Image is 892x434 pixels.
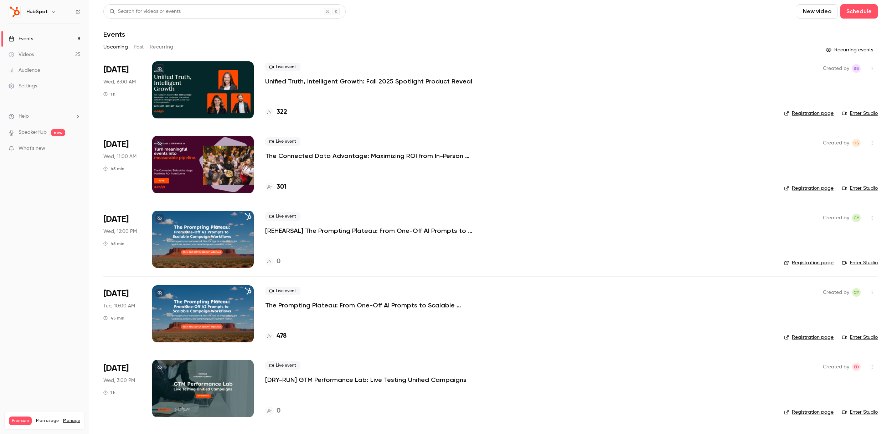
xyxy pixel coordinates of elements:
[842,334,878,341] a: Enter Studio
[823,44,878,56] button: Recurring events
[854,214,859,222] span: CY
[103,64,129,76] span: [DATE]
[823,214,849,222] span: Created by
[265,152,479,160] a: The Connected Data Advantage: Maximizing ROI from In-Person Events
[823,64,849,73] span: Created by
[72,145,81,152] iframe: Noticeable Trigger
[63,418,80,424] a: Manage
[9,67,40,74] div: Audience
[36,418,59,424] span: Plan usage
[265,301,479,310] a: The Prompting Plateau: From One-Off AI Prompts to Scalable Campaign Workflows
[277,182,287,192] h4: 301
[103,166,124,172] div: 45 min
[852,214,861,222] span: Celine Yung
[150,41,174,53] button: Recurring
[9,6,20,17] img: HubSpot
[854,363,859,371] span: ED
[852,64,861,73] span: Sharan Bansal
[103,377,135,384] span: Wed, 3:00 PM
[265,376,466,384] a: [DRY-RUN] GTM Performance Lab: Live Testing Unified Campaigns
[103,211,141,268] div: Sep 24 Wed, 3:00 PM (America/New York)
[265,77,472,86] a: Unified Truth, Intelligent Growth: Fall 2025 Spotlight Product Reveal
[823,288,849,297] span: Created by
[26,8,48,15] h6: HubSpot
[784,259,834,266] a: Registration page
[784,110,834,117] a: Registration page
[852,139,861,147] span: Heather Smyth
[784,409,834,416] a: Registration page
[265,361,300,370] span: Live event
[19,113,29,120] span: Help
[103,153,136,160] span: Wed, 11:00 AM
[103,228,137,235] span: Wed, 12:00 PM
[9,82,37,90] div: Settings
[103,285,141,342] div: Sep 30 Tue, 1:00 PM (America/New York)
[103,78,136,86] span: Wed, 6:00 AM
[840,4,878,19] button: Schedule
[9,113,81,120] li: help-dropdown-opener
[852,288,861,297] span: Celine Yung
[103,315,124,321] div: 45 min
[277,331,287,341] h4: 478
[842,409,878,416] a: Enter Studio
[842,259,878,266] a: Enter Studio
[265,63,300,71] span: Live event
[842,110,878,117] a: Enter Studio
[265,406,280,416] a: 0
[265,212,300,221] span: Live event
[103,363,129,374] span: [DATE]
[19,129,47,136] a: SpeakerHub
[854,64,859,73] span: SB
[265,137,300,146] span: Live event
[265,257,280,266] a: 0
[854,139,859,147] span: HS
[277,406,280,416] h4: 0
[797,4,837,19] button: New video
[103,61,141,118] div: Sep 24 Wed, 2:00 PM (Europe/London)
[9,417,32,425] span: Premium
[784,334,834,341] a: Registration page
[103,360,141,417] div: Oct 1 Wed, 3:00 PM (America/Los Angeles)
[265,287,300,295] span: Live event
[103,288,129,300] span: [DATE]
[823,363,849,371] span: Created by
[265,182,287,192] a: 301
[784,185,834,192] a: Registration page
[9,51,34,58] div: Videos
[103,390,115,395] div: 1 h
[277,257,280,266] h4: 0
[103,139,129,150] span: [DATE]
[103,302,135,310] span: Tue, 10:00 AM
[103,30,125,39] h1: Events
[19,145,45,152] span: What's new
[103,41,128,53] button: Upcoming
[134,41,144,53] button: Past
[265,331,287,341] a: 478
[51,129,65,136] span: new
[842,185,878,192] a: Enter Studio
[103,91,115,97] div: 1 h
[9,35,33,42] div: Events
[265,107,287,117] a: 322
[103,136,141,193] div: Sep 24 Wed, 12:00 PM (America/Denver)
[109,8,181,15] div: Search for videos or events
[265,226,479,235] a: [REHEARSAL] The Prompting Plateau: From One-Off AI Prompts to Scalable Campaign Workflows
[103,214,129,225] span: [DATE]
[823,139,849,147] span: Created by
[852,363,861,371] span: Elika Dizechi
[103,241,124,246] div: 45 min
[854,288,859,297] span: CY
[277,107,287,117] h4: 322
